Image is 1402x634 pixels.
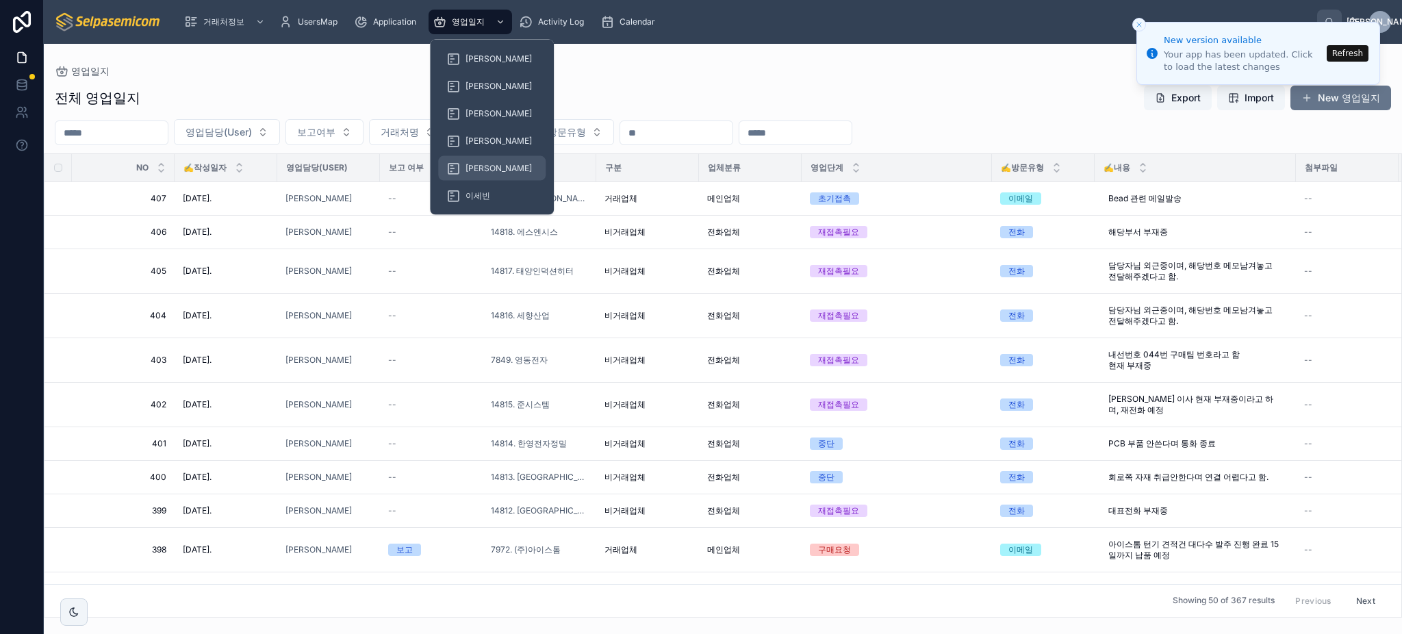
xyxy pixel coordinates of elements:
a: -- [388,505,474,516]
span: 전화업체 [707,266,740,277]
span: -- [1304,227,1312,238]
a: [PERSON_NAME] [285,505,372,516]
div: 전화 [1008,438,1025,450]
button: Import [1217,86,1285,110]
a: 전화업체 [707,227,793,238]
span: 전화업체 [707,472,740,483]
span: 14818. 에스엔시스 [491,227,558,238]
a: [PERSON_NAME] [438,47,546,71]
span: 보고여부 [297,125,335,139]
a: 14813. [GEOGRAPHIC_DATA](주) [491,472,588,483]
a: 거래처정보 [180,10,272,34]
span: 전화업체 [707,310,740,321]
a: 14812. [GEOGRAPHIC_DATA](주) [491,505,588,516]
span: 14817. 태양인덕션히터 [491,266,574,277]
a: -- [388,193,474,204]
a: 407 [88,193,166,204]
a: Calendar [596,10,665,34]
a: 해당부서 부재중 [1103,221,1288,243]
span: 첨부파일 [1305,162,1338,173]
a: 비거래업체 [604,227,691,238]
span: 방문유형 [548,125,586,139]
span: 회로쪽 자재 취급안한다며 연결 어렵다고 함. [1108,472,1269,483]
span: 401 [88,438,166,449]
button: Select Button [536,119,614,145]
a: -- [388,310,474,321]
a: 비거래업체 [604,472,691,483]
span: ✍️방문유형 [1001,162,1044,173]
div: 재접촉필요 [818,505,859,517]
a: 400 [88,472,166,483]
div: Your app has been updated. Click to load the latest changes [1164,49,1323,73]
a: 전화 [1000,398,1086,411]
a: [PERSON_NAME] [285,193,352,204]
span: 영업단계 [811,162,843,173]
a: 전화업체 [707,399,793,410]
a: 7849. 영동전자 [491,355,588,366]
span: -- [1304,310,1312,321]
a: 전화업체 [707,266,793,277]
a: 14814. 한영전자정밀 [491,438,567,449]
div: 재접촉필요 [818,354,859,366]
a: 영업일지 [429,10,512,34]
span: 비거래업체 [604,355,646,366]
span: 405 [88,266,166,277]
a: 이메일 [1000,544,1086,556]
span: [PERSON_NAME] [285,266,352,277]
span: 내선번호 044번 구매팀 번호라고 함 현재 부재중 [1108,349,1282,371]
a: 거래업체 [604,193,691,204]
span: 업체분류 [708,162,741,173]
span: 메인업체 [707,544,740,555]
span: 399 [88,505,166,516]
a: [DATE]. [183,266,269,277]
a: 전화업체 [707,438,793,449]
a: [PERSON_NAME] [285,310,352,321]
div: 중단 [818,471,834,483]
span: 거래업체 [604,193,637,204]
a: 이메일 [1000,192,1086,205]
div: 초기접촉 [818,192,851,205]
span: -- [388,399,396,410]
span: PCB 부품 안쓴다며 통화 종료 [1108,438,1216,449]
a: 14814. 한영전자정밀 [491,438,588,449]
div: 중단 [818,438,834,450]
a: [DATE]. [183,544,269,555]
div: 구매요청 [818,544,851,556]
span: -- [388,438,396,449]
a: 전화 [1000,226,1086,238]
span: [PERSON_NAME] [285,227,352,238]
div: 이메일 [1008,544,1033,556]
a: [PERSON_NAME] [438,129,546,153]
span: 비거래업체 [604,266,646,277]
span: 403 [88,355,166,366]
a: 전화 [1000,438,1086,450]
a: [PERSON_NAME] 이사 현재 부재중이라고 하며, 재전화 예정 [1103,388,1288,421]
span: 영업일지 [71,64,110,78]
span: [DATE]. [183,399,212,410]
a: -- [1304,193,1390,204]
span: [DATE]. [183,438,212,449]
a: -- [1304,227,1390,238]
a: 재접촉필요 [810,505,984,517]
a: 중단 [810,471,984,483]
a: [DATE]. [183,438,269,449]
span: [DATE]. [183,193,212,204]
a: 14816. 세향산업 [491,310,550,321]
span: -- [1304,355,1312,366]
a: 398 [88,544,166,555]
span: 거래업체 [604,544,637,555]
a: [PERSON_NAME] [438,156,546,181]
span: Bead 관련 메일발송 [1108,193,1182,204]
a: [PERSON_NAME] [285,355,372,366]
span: 영업일지 [452,16,485,27]
a: 재접촉필요 [810,398,984,411]
a: 비거래업체 [604,505,691,516]
button: Select Button [369,119,447,145]
span: [PERSON_NAME] 이사 현재 부재중이라고 하며, 재전화 예정 [1108,394,1282,416]
a: 전화 [1000,471,1086,483]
